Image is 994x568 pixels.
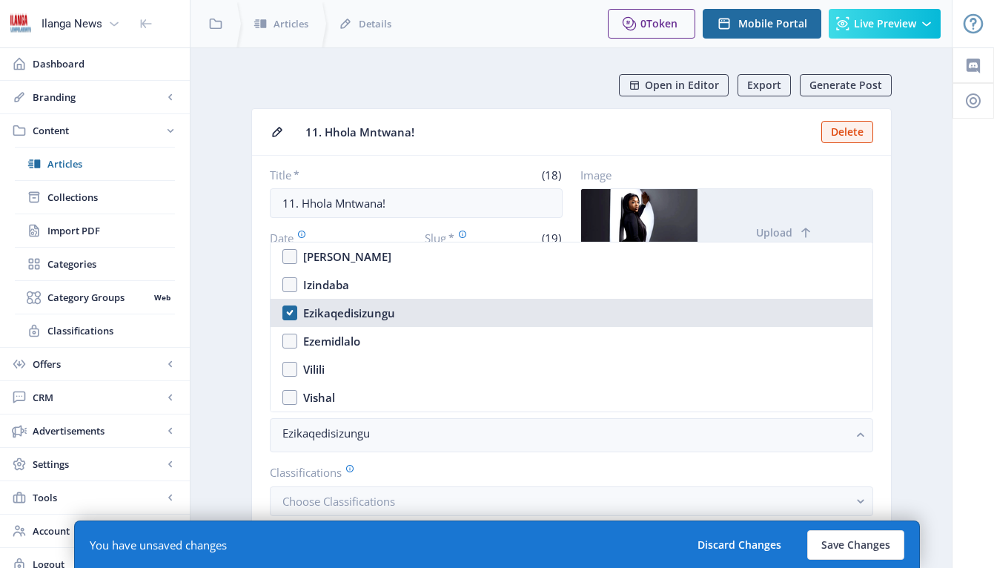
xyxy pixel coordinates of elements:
a: Articles [15,148,175,180]
span: CRM [33,390,163,405]
span: Choose Classifications [282,494,395,509]
span: Tools [33,490,163,505]
span: Content [33,123,163,138]
span: Settings [33,457,163,472]
div: Izindaba [303,276,349,294]
button: Export [738,74,791,96]
span: Branding [33,90,163,105]
div: [PERSON_NAME] [303,248,391,265]
span: Details [359,16,391,31]
span: Open in Editor [645,79,719,91]
button: Delete [821,121,873,143]
label: Image [580,168,861,182]
span: Categories [47,257,175,271]
label: Date [270,230,396,246]
span: Mobile Portal [738,18,807,30]
span: Classifications [47,323,175,338]
a: Import PDF [15,214,175,247]
span: Articles [47,156,175,171]
div: You have unsaved changes [90,538,227,552]
div: Ezikaqedisizungu [303,304,395,322]
span: Account [33,524,163,538]
img: 6e32966d-d278-493e-af78-9af65f0c2223.png [9,12,33,36]
button: Open in Editor [619,74,729,96]
label: Title [270,168,411,182]
span: (19) [540,231,563,245]
a: Category GroupsWeb [15,281,175,314]
span: Token [646,16,677,30]
div: Ilanga News [42,7,102,40]
div: Vishal [303,389,335,406]
span: Import PDF [47,223,175,238]
label: Slug [425,230,488,246]
span: Upload [756,227,792,239]
button: Save Changes [807,530,904,560]
button: Live Preview [829,9,941,39]
span: Dashboard [33,56,178,71]
span: Advertisements [33,423,163,438]
span: Category Groups [47,290,149,305]
button: Ezikaqedisizungu [270,418,873,452]
button: Discard Changes [683,530,795,560]
button: Mobile Portal [703,9,821,39]
button: 0Token [608,9,695,39]
input: Type Article Title ... [270,188,563,218]
span: Offers [33,357,163,371]
span: Articles [274,16,308,31]
a: Classifications [15,314,175,347]
span: Live Preview [854,18,916,30]
button: Choose Classifications [270,486,873,516]
span: Export [747,79,781,91]
span: (18) [540,168,563,182]
a: Collections [15,181,175,214]
button: Upload [698,189,872,277]
span: Collections [47,190,175,205]
span: Generate Post [809,79,882,91]
div: Ezemidlalo [303,332,360,350]
nb-badge: Web [149,290,175,305]
a: Categories [15,248,175,280]
label: Classifications [270,464,861,481]
nb-select-label: Ezikaqedisizungu [282,424,849,442]
button: Generate Post [800,74,892,96]
span: 11. Hhola Mntwana! [305,125,812,140]
div: Vilili [303,360,325,378]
